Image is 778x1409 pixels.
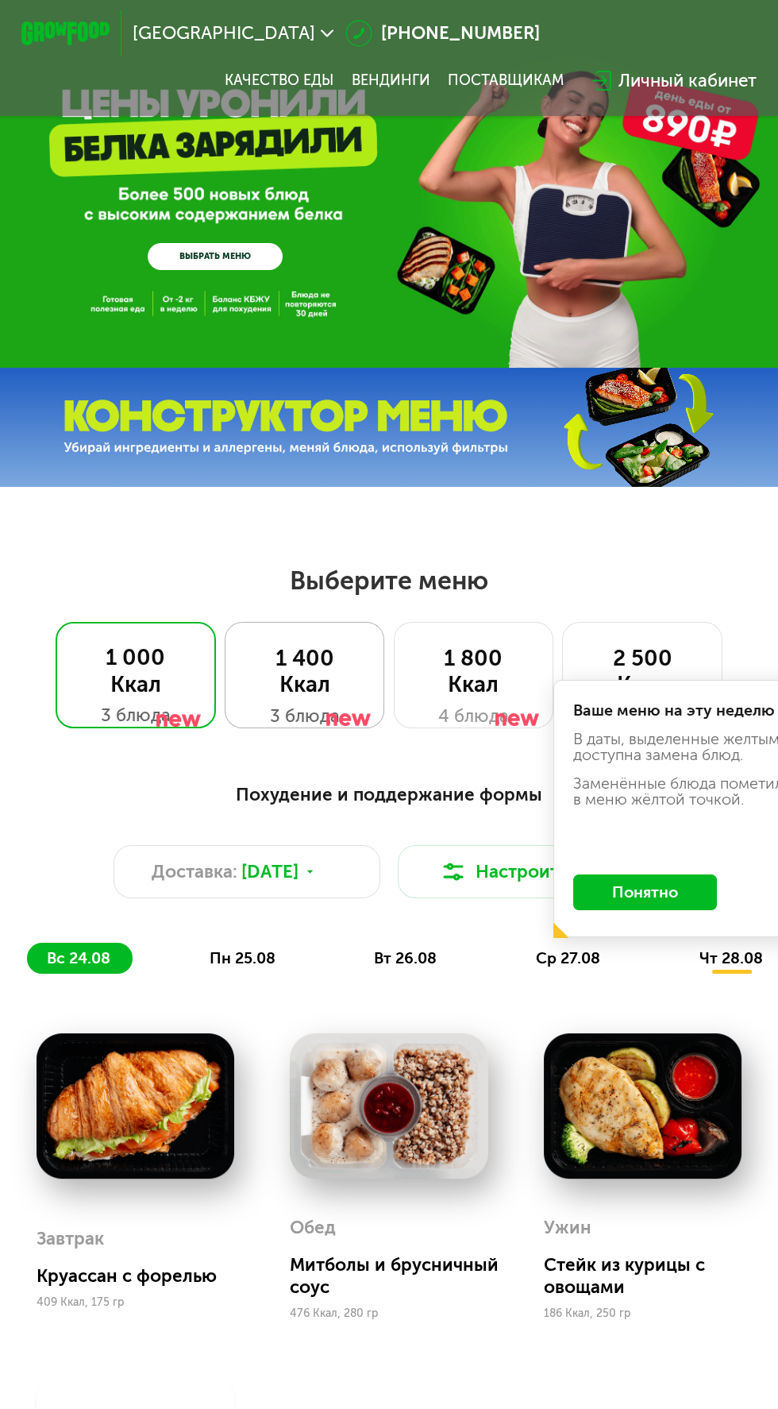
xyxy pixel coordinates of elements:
div: Обед [290,1211,336,1245]
div: 1 000 Ккал [79,644,193,697]
div: Похудение и поддержание формы [27,782,752,809]
div: Ужин [544,1211,591,1245]
div: Митболы и брусничный соус [290,1254,506,1299]
div: 2 500 Ккал [585,645,699,698]
div: 1 800 Ккал [417,645,531,698]
a: Качество еды [225,71,333,89]
div: Завтрак [37,1222,104,1256]
button: Понятно [573,874,717,910]
span: Доставка: [152,859,237,886]
span: вт 26.08 [374,949,437,967]
a: Вендинги [352,71,430,89]
div: 409 Ккал, 175 гр [37,1296,234,1309]
div: поставщикам [448,71,564,89]
a: ВЫБРАТЬ МЕНЮ [148,243,282,270]
div: Личный кабинет [618,68,757,95]
h2: Выберите меню [71,565,707,596]
div: 3 блюда [248,703,362,730]
span: ср 27.08 [536,949,600,967]
span: [DATE] [241,859,298,886]
div: 3 блюда [79,702,193,729]
div: 1 400 Ккал [248,645,362,698]
a: [PHONE_NUMBER] [345,20,540,47]
div: 4 блюда [417,703,531,730]
span: пн 25.08 [210,949,275,967]
button: Настроить меню [398,845,664,898]
span: чт 28.08 [699,949,763,967]
div: 186 Ккал, 250 гр [544,1307,741,1320]
div: 476 Ккал, 280 гр [290,1307,487,1320]
span: вс 24.08 [47,949,110,967]
div: Стейк из курицы с овощами [544,1254,760,1299]
div: Круассан с форелью [37,1265,252,1287]
span: [GEOGRAPHIC_DATA] [133,25,315,42]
